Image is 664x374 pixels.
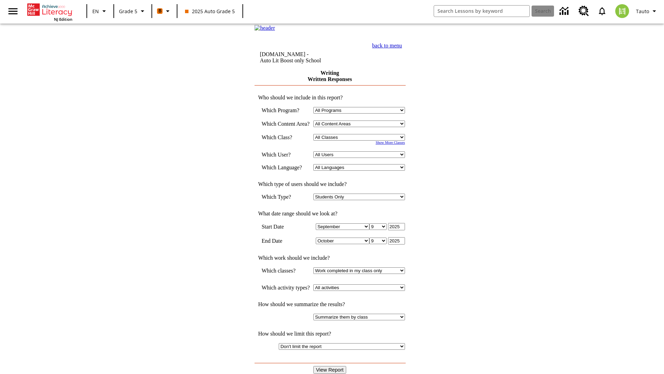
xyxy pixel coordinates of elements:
span: NJ Edition [54,17,72,22]
button: Language: EN, Select a language [89,5,111,17]
span: EN [92,8,99,15]
td: Which type of users should we include? [255,181,405,187]
button: Open side menu [3,1,23,21]
a: back to menu [372,43,402,48]
td: Who should we include in this report? [255,95,405,101]
td: End Date [261,237,310,244]
div: Home [27,2,72,22]
button: Select a new avatar [611,2,633,20]
td: Which Type? [261,194,310,200]
button: Grade: Grade 5, Select a grade [116,5,149,17]
td: Which activity types? [261,284,310,291]
a: Show More Classes [376,141,405,144]
a: Notifications [593,2,611,20]
input: View Report [313,366,347,374]
span: 2025 Auto Grade 5 [185,8,235,15]
img: avatar image [615,4,629,18]
td: Which Program? [261,107,310,114]
button: Profile/Settings [633,5,661,17]
td: Which User? [261,151,310,158]
td: What date range should we look at? [255,211,405,217]
nobr: Which Content Area? [261,121,310,127]
span: B [158,7,162,15]
td: Which Language? [261,164,310,171]
td: Which work should we include? [255,255,405,261]
nobr: Auto Lit Boost only School [260,57,321,63]
button: Boost Class color is orange. Change class color [154,5,175,17]
a: Writing Written Responses [308,70,352,82]
input: search field [434,6,529,17]
span: Grade 5 [119,8,137,15]
td: [DOMAIN_NAME] - [260,51,348,64]
td: How should we limit this report? [255,331,405,337]
span: Tauto [636,8,649,15]
img: header [255,25,275,31]
td: How should we summarize the results? [255,301,405,308]
td: Start Date [261,223,310,230]
td: Which Class? [261,134,310,141]
a: Data Center [555,2,574,21]
td: Which classes? [261,267,310,274]
a: Resource Center, Will open in new tab [574,2,593,20]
